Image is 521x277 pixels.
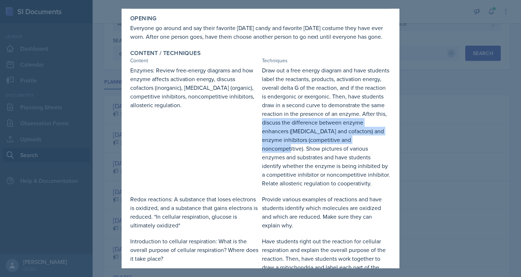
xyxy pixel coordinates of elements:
div: Techniques [262,57,391,64]
div: Provide various examples of reactions and have students identify which molecules are oxidized and... [262,195,391,230]
div: Content [130,57,259,64]
div: Everyone go around and say their favorite [DATE] candy and favorite [DATE] costume they have ever... [130,24,391,41]
div: Enzymes: Review free-energy diagrams and how enzyme affects activation energy, discuss cofactors ... [130,66,259,188]
label: Opening [130,15,157,22]
label: Content / Techniques [130,50,201,57]
div: Redox reactions: A substance that loses electrons is oxidized, and a substance that gains electro... [130,195,259,230]
div: Draw out a free energy diagram and have students label the reactants, products, activation energy... [262,66,391,188]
